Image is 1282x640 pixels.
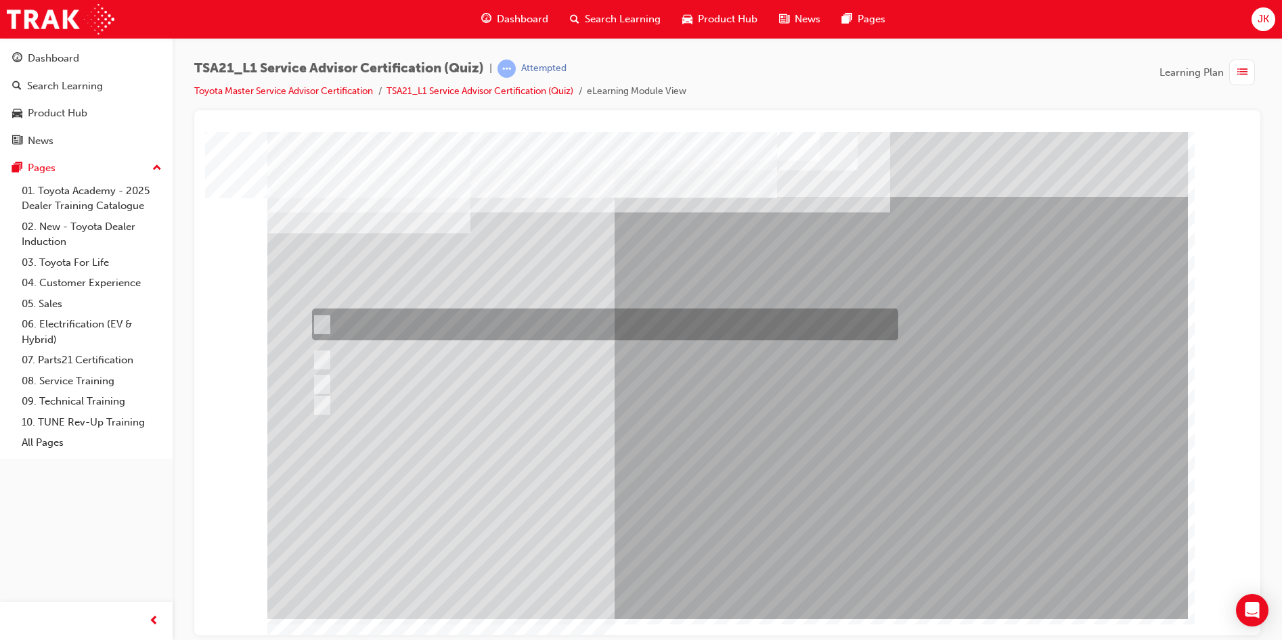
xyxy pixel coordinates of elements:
[16,252,167,273] a: 03. Toyota For Life
[5,74,167,99] a: Search Learning
[16,391,167,412] a: 09. Technical Training
[497,12,548,27] span: Dashboard
[5,156,167,181] button: Pages
[16,216,167,252] a: 02. New - Toyota Dealer Induction
[831,5,896,33] a: pages-iconPages
[671,5,768,33] a: car-iconProduct Hub
[5,101,167,126] a: Product Hub
[481,11,491,28] span: guage-icon
[28,133,53,149] div: News
[1252,7,1275,31] button: JK
[559,5,671,33] a: search-iconSearch Learning
[5,46,167,71] a: Dashboard
[28,106,87,121] div: Product Hub
[16,432,167,453] a: All Pages
[12,108,22,120] span: car-icon
[12,81,22,93] span: search-icon
[16,412,167,433] a: 10. TUNE Rev-Up Training
[1159,65,1224,81] span: Learning Plan
[5,43,167,156] button: DashboardSearch LearningProduct HubNews
[12,162,22,175] span: pages-icon
[587,84,686,99] li: eLearning Module View
[521,62,567,75] div: Attempted
[842,11,852,28] span: pages-icon
[1258,12,1269,27] span: JK
[194,61,484,76] span: TSA21_L1 Service Advisor Certification (Quiz)
[5,129,167,154] a: News
[16,350,167,371] a: 07. Parts21 Certification
[795,12,820,27] span: News
[1237,64,1247,81] span: list-icon
[386,85,573,97] a: TSA21_L1 Service Advisor Certification (Quiz)
[1236,594,1268,626] div: Open Intercom Messenger
[28,160,56,176] div: Pages
[16,371,167,392] a: 08. Service Training
[27,78,103,94] div: Search Learning
[149,613,159,630] span: prev-icon
[858,12,885,27] span: Pages
[498,60,516,78] span: learningRecordVerb_ATTEMPT-icon
[16,294,167,315] a: 05. Sales
[28,51,79,66] div: Dashboard
[16,181,167,216] a: 01. Toyota Academy - 2025 Dealer Training Catalogue
[698,12,757,27] span: Product Hub
[16,314,167,350] a: 06. Electrification (EV & Hybrid)
[779,11,789,28] span: news-icon
[12,53,22,65] span: guage-icon
[7,4,114,35] img: Trak
[682,11,692,28] span: car-icon
[194,85,373,97] a: Toyota Master Service Advisor Certification
[489,61,492,76] span: |
[570,11,579,28] span: search-icon
[470,5,559,33] a: guage-iconDashboard
[585,12,661,27] span: Search Learning
[16,273,167,294] a: 04. Customer Experience
[1159,60,1260,85] button: Learning Plan
[12,135,22,147] span: news-icon
[152,160,162,177] span: up-icon
[768,5,831,33] a: news-iconNews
